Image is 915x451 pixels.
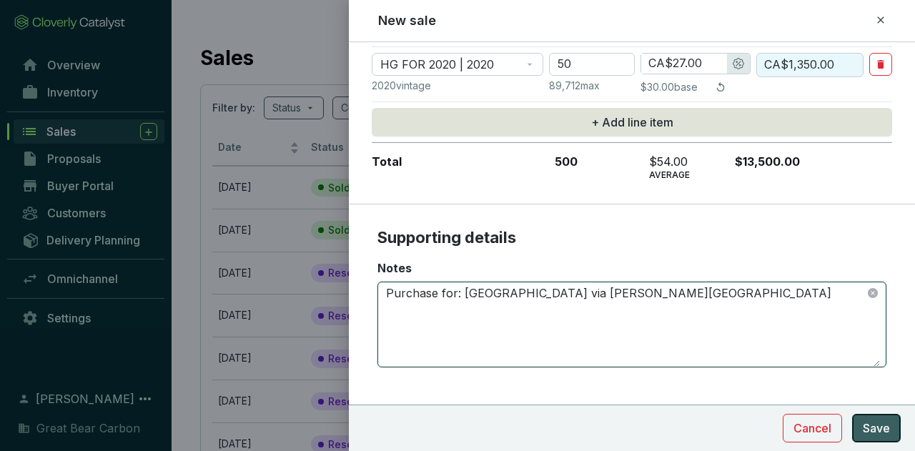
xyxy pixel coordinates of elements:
[377,260,412,276] label: Notes
[649,169,726,181] p: AVERAGE
[377,227,886,249] p: Supporting details
[649,154,726,170] p: $54.00
[549,154,635,182] p: 500
[372,154,543,182] p: Total
[863,420,890,437] span: Save
[852,414,901,442] button: Save
[372,108,892,137] button: + Add line item
[732,154,836,182] p: $13,500.00
[793,420,831,437] span: Cancel
[384,282,880,367] textarea: Purchase for: [GEOGRAPHIC_DATA] via [PERSON_NAME][GEOGRAPHIC_DATA]
[783,414,842,442] button: Cancel
[372,79,543,93] p: 2020 vintage
[868,288,878,298] button: close-circle
[591,114,673,131] span: + Add line item
[380,54,535,75] span: HG FOR 2020 | 2020
[549,79,635,93] p: 89,712 max
[640,80,698,94] p: $30.00 base
[378,11,436,30] h2: New sale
